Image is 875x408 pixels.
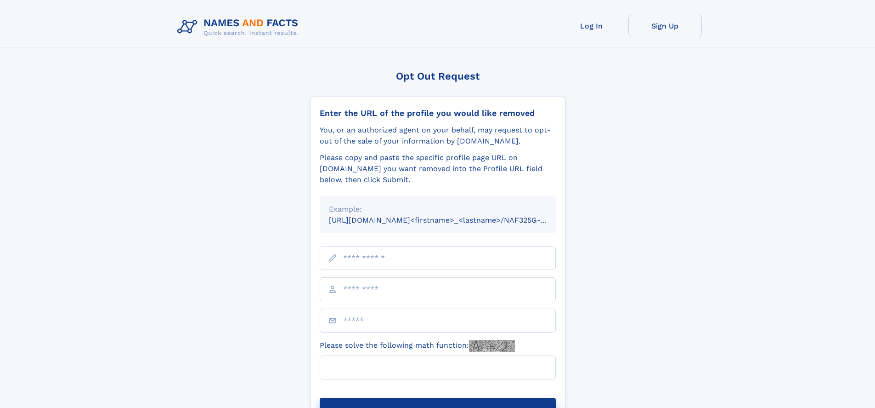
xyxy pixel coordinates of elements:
[320,340,515,352] label: Please solve the following math function:
[310,70,565,82] div: Opt Out Request
[320,152,556,185] div: Please copy and paste the specific profile page URL on [DOMAIN_NAME] you want removed into the Pr...
[329,216,573,224] small: [URL][DOMAIN_NAME]<firstname>_<lastname>/NAF325G-xxxxxxxx
[555,15,628,37] a: Log In
[320,125,556,147] div: You, or an authorized agent on your behalf, may request to opt-out of the sale of your informatio...
[320,108,556,118] div: Enter the URL of the profile you would like removed
[329,204,547,215] div: Example:
[628,15,702,37] a: Sign Up
[174,15,306,40] img: Logo Names and Facts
